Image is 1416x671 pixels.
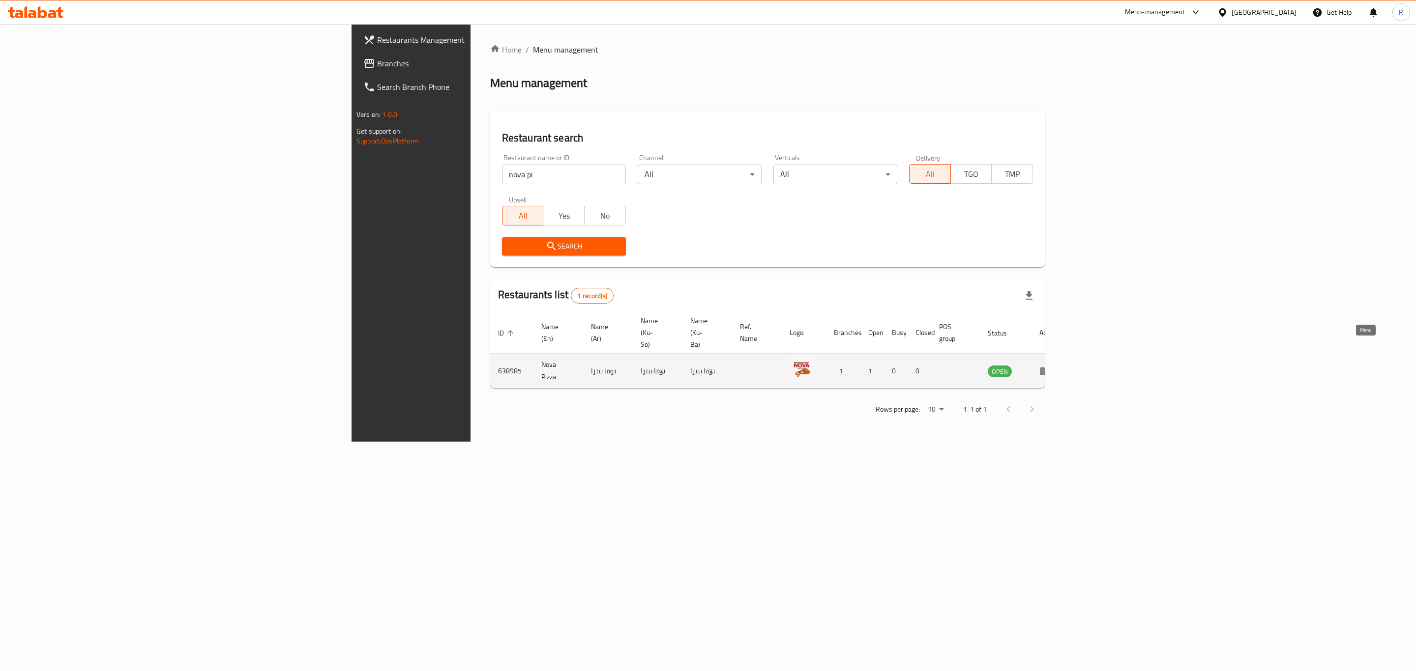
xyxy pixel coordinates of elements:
[950,164,992,184] button: TGO
[510,240,618,252] span: Search
[633,354,682,389] td: نۆڤا پیتزا
[860,354,884,389] td: 1
[498,287,614,304] h2: Restaurants list
[826,354,860,389] td: 1
[377,57,580,69] span: Branches
[939,321,968,344] span: POS group
[591,321,621,344] span: Name (Ar)
[876,403,920,416] p: Rows per page:
[356,135,419,147] a: Support.OpsPlatform
[909,164,951,184] button: All
[790,357,814,381] img: Nova Pizza
[571,291,613,301] span: 1 record(s)
[377,81,580,93] span: Search Branch Phone
[988,327,1020,339] span: Status
[502,131,1033,145] h2: Restaurant search
[916,154,941,161] label: Delivery
[355,75,588,99] a: Search Branch Phone
[1232,7,1297,18] div: [GEOGRAPHIC_DATA]
[1399,7,1403,18] span: R
[490,312,1065,389] table: enhanced table
[690,315,720,350] span: Name (Ku-Ba)
[382,108,397,121] span: 1.0.0
[638,165,762,184] div: All
[826,312,860,354] th: Branches
[355,28,588,52] a: Restaurants Management
[498,327,517,339] span: ID
[1017,284,1041,308] div: Export file
[924,402,947,417] div: Rows per page:
[782,312,826,354] th: Logo
[955,167,988,181] span: TGO
[356,125,402,138] span: Get support on:
[988,366,1012,377] span: OPEN
[541,321,571,344] span: Name (En)
[682,354,732,389] td: نۆڤا پیتزا
[996,167,1029,181] span: TMP
[584,206,626,225] button: No
[571,288,614,304] div: Total records count
[908,312,931,354] th: Closed
[502,206,544,225] button: All
[583,354,633,389] td: نوفا بيتزا
[991,164,1033,184] button: TMP
[884,312,908,354] th: Busy
[502,237,626,255] button: Search
[589,209,622,223] span: No
[502,165,626,184] input: Search for restaurant name or ID..
[963,403,987,416] p: 1-1 of 1
[543,206,585,225] button: Yes
[914,167,947,181] span: All
[490,44,1045,56] nav: breadcrumb
[860,312,884,354] th: Open
[547,209,581,223] span: Yes
[1032,312,1065,354] th: Action
[506,209,540,223] span: All
[377,34,580,46] span: Restaurants Management
[509,196,527,203] label: Upsell
[355,52,588,75] a: Branches
[641,315,671,350] span: Name (Ku-So)
[356,108,381,121] span: Version:
[740,321,770,344] span: Ref. Name
[1125,6,1185,18] div: Menu-management
[908,354,931,389] td: 0
[773,165,897,184] div: All
[884,354,908,389] td: 0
